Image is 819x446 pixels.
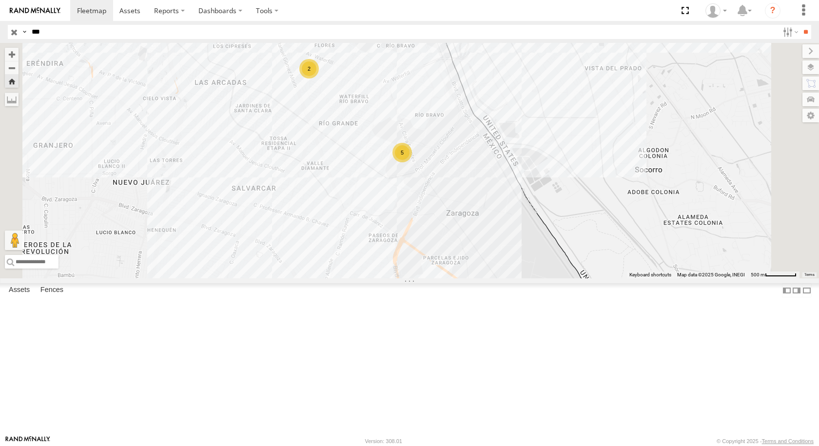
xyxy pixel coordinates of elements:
[748,271,799,278] button: Map Scale: 500 m per 61 pixels
[5,61,19,75] button: Zoom out
[782,283,792,297] label: Dock Summary Table to the Left
[779,25,800,39] label: Search Filter Options
[765,3,780,19] i: ?
[392,143,412,162] div: 5
[36,284,68,297] label: Fences
[802,109,819,122] label: Map Settings
[677,272,745,277] span: Map data ©2025 Google, INEGI
[20,25,28,39] label: Search Query
[5,436,50,446] a: Visit our Website
[702,3,730,18] div: MANUEL HERNANDEZ
[804,273,815,277] a: Terms (opens in new tab)
[762,438,814,444] a: Terms and Conditions
[5,48,19,61] button: Zoom in
[792,283,801,297] label: Dock Summary Table to the Right
[365,438,402,444] div: Version: 308.01
[10,7,60,14] img: rand-logo.svg
[629,271,671,278] button: Keyboard shortcuts
[5,75,19,88] button: Zoom Home
[299,59,319,78] div: 2
[5,93,19,106] label: Measure
[4,284,35,297] label: Assets
[802,283,812,297] label: Hide Summary Table
[751,272,765,277] span: 500 m
[5,231,24,250] button: Drag Pegman onto the map to open Street View
[717,438,814,444] div: © Copyright 2025 -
